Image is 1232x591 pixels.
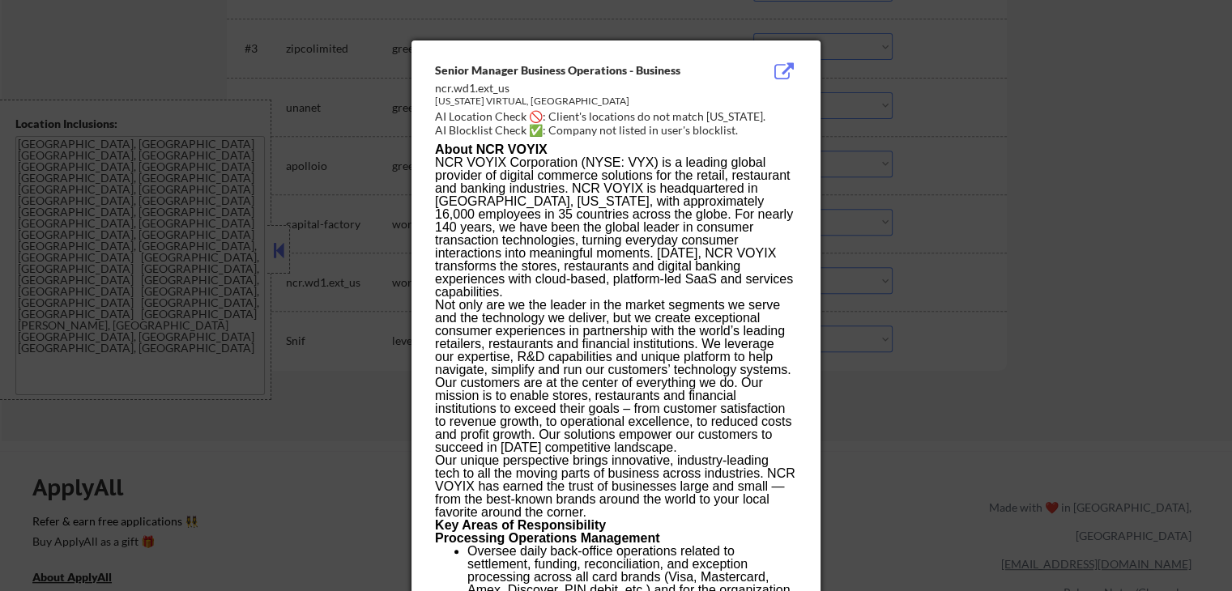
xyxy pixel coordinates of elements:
span: NCR VOYIX Corporation (NYSE: VYX) is a leading global provider of digital commerce solutions for ... [435,155,793,299]
div: AI Location Check 🚫: Client's locations do not match [US_STATE]. [435,108,804,125]
b: VOYIX [508,142,548,156]
b: Key Areas of Responsibility [435,518,606,532]
div: AI Blocklist Check ✅: Company not listed in user's blocklist. [435,122,804,138]
b: Processing Operations Management [435,531,659,545]
div: Senior Manager Business Operations - Business [435,62,715,79]
b: About NCR [435,142,504,156]
div: [US_STATE] VIRTUAL, [GEOGRAPHIC_DATA] [435,95,715,108]
span: Our unique perspective brings innovative, industry-leading tech to all the moving parts of busine... [435,453,795,519]
div: ncr.wd1.ext_us [435,80,715,96]
span: Not only are we the leader in the market segments we serve and the technology we deliver, but we ... [435,298,791,376]
span: Our customers are at the center of everything we do. Our mission is to enable stores, restaurants... [435,376,791,454]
